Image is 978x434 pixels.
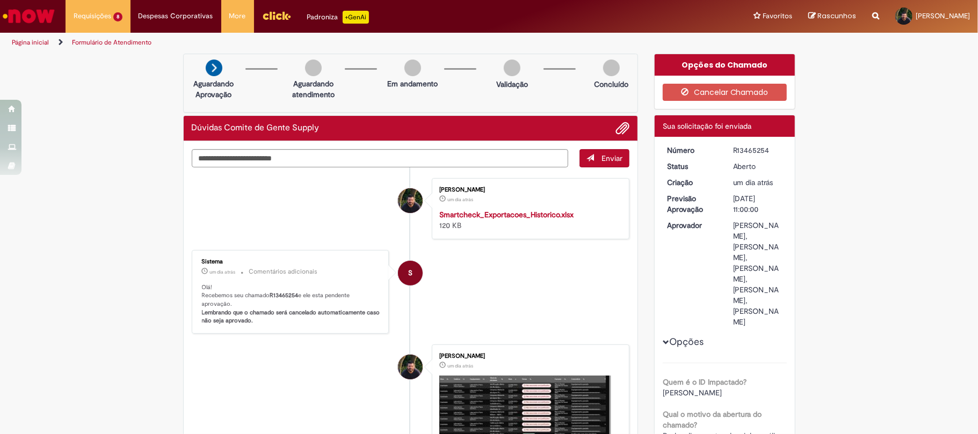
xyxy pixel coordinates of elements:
[74,11,111,21] span: Requisições
[8,33,644,53] ul: Trilhas de página
[663,84,787,101] button: Cancelar Chamado
[447,196,473,203] span: um dia atrás
[447,363,473,369] time: 30/08/2025 18:10:35
[202,283,381,326] p: Olá! Recebemos seu chamado e ele esta pendente aprovação.
[72,38,151,47] a: Formulário de Atendimento
[202,308,382,325] b: Lembrando que o chamado será cancelado automaticamente caso não seja aprovado.
[307,11,369,24] div: Padroniza
[404,60,421,76] img: img-circle-grey.png
[305,60,322,76] img: img-circle-grey.png
[439,187,618,193] div: [PERSON_NAME]
[1,5,56,27] img: ServiceNow
[655,54,795,76] div: Opções do Chamado
[594,79,628,90] p: Concluído
[603,60,620,76] img: img-circle-grey.png
[602,153,622,163] span: Enviar
[763,11,792,21] span: Favoritos
[733,145,783,156] div: R13465254
[398,355,423,379] div: Deividson Ferreira Da Costa
[447,196,473,203] time: 30/08/2025 18:21:03
[270,291,299,299] b: R13465254
[663,409,762,430] b: Qual o motivo da abertura do chamado?
[439,353,618,359] div: [PERSON_NAME]
[439,209,618,231] div: 120 KB
[615,121,629,135] button: Adicionar anexos
[192,149,569,168] textarea: Digite sua mensagem aqui...
[579,149,629,167] button: Enviar
[733,178,773,187] span: um dia atrás
[663,377,747,387] b: Quem é o ID Impactado?
[206,60,222,76] img: arrow-next.png
[733,177,783,188] div: 30/08/2025 18:10:37
[659,220,725,231] dt: Aprovador
[733,161,783,172] div: Aberto
[808,11,856,21] a: Rascunhos
[113,12,122,21] span: 8
[439,210,574,219] a: Smartcheck_Exportacoes_Historico.xlsx
[496,79,528,90] p: Validação
[733,178,773,187] time: 30/08/2025 18:10:37
[229,11,246,21] span: More
[916,11,970,20] span: [PERSON_NAME]
[262,8,291,24] img: click_logo_yellow_360x200.png
[817,11,856,21] span: Rascunhos
[663,388,722,398] span: [PERSON_NAME]
[504,60,520,76] img: img-circle-grey.png
[387,78,438,89] p: Em andamento
[398,188,423,213] div: Deividson Ferreira Da Costa
[210,269,236,275] time: 30/08/2025 18:10:54
[192,123,320,133] h2: Dúvidas Comite de Gente Supply Histórico de tíquete
[659,193,725,215] dt: Previsão Aprovação
[398,261,423,285] div: System
[188,78,240,100] p: Aguardando Aprovação
[202,259,381,265] div: Sistema
[249,267,318,276] small: Comentários adicionais
[659,161,725,172] dt: Status
[12,38,49,47] a: Página inicial
[210,269,236,275] span: um dia atrás
[139,11,213,21] span: Despesas Corporativas
[733,193,783,215] div: [DATE] 11:00:00
[343,11,369,24] p: +GenAi
[408,260,412,286] span: S
[447,363,473,369] span: um dia atrás
[659,145,725,156] dt: Número
[659,177,725,188] dt: Criação
[663,121,751,131] span: Sua solicitação foi enviada
[287,78,339,100] p: Aguardando atendimento
[733,220,783,327] div: [PERSON_NAME], [PERSON_NAME], [PERSON_NAME], [PERSON_NAME], [PERSON_NAME]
